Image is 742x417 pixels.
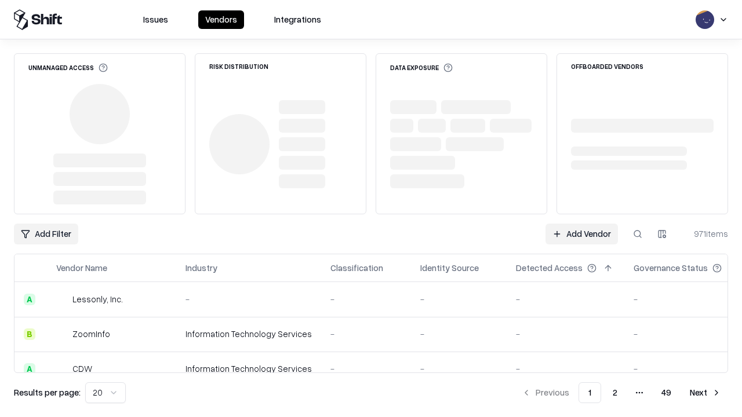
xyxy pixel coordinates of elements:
[14,386,81,398] p: Results per page:
[516,262,583,274] div: Detected Access
[24,363,35,375] div: A
[185,363,312,375] div: Information Technology Services
[14,224,78,244] button: Add Filter
[634,328,740,340] div: -
[185,328,312,340] div: Information Technology Services
[330,293,402,305] div: -
[634,293,740,305] div: -
[72,293,123,305] div: Lessonly, Inc.
[56,363,68,375] img: CDW
[198,10,244,29] button: Vendors
[185,293,312,305] div: -
[682,228,728,240] div: 971 items
[516,293,615,305] div: -
[579,382,601,403] button: 1
[516,363,615,375] div: -
[420,363,497,375] div: -
[330,328,402,340] div: -
[72,363,92,375] div: CDW
[420,328,497,340] div: -
[603,382,627,403] button: 2
[56,262,107,274] div: Vendor Name
[136,10,175,29] button: Issues
[72,328,110,340] div: ZoomInfo
[420,293,497,305] div: -
[28,63,108,72] div: Unmanaged Access
[515,382,728,403] nav: pagination
[634,262,708,274] div: Governance Status
[683,382,728,403] button: Next
[516,328,615,340] div: -
[24,328,35,340] div: B
[390,63,453,72] div: Data Exposure
[571,63,643,69] div: Offboarded Vendors
[330,363,402,375] div: -
[56,294,68,305] img: Lessonly, Inc.
[185,262,217,274] div: Industry
[24,294,35,305] div: A
[56,328,68,340] img: ZoomInfo
[420,262,479,274] div: Identity Source
[330,262,383,274] div: Classification
[634,363,740,375] div: -
[545,224,618,244] a: Add Vendor
[267,10,328,29] button: Integrations
[652,382,681,403] button: 49
[209,63,268,69] div: Risk Distribution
